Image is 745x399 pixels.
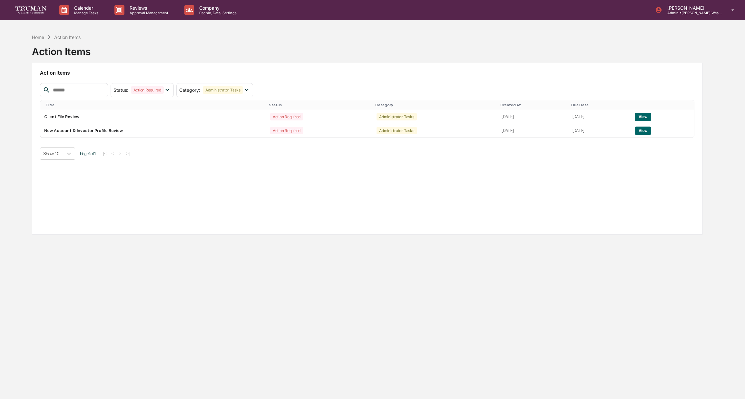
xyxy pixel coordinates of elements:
div: Status [269,103,370,107]
button: |< [101,151,108,156]
p: Approval Management [124,11,172,15]
button: View [635,113,651,121]
button: < [110,151,116,156]
a: View [635,114,651,119]
p: Calendar [69,5,102,11]
div: Due Date [571,103,628,107]
td: [DATE] [498,110,569,124]
div: Administrator Tasks [203,86,243,94]
div: Administrator Tasks [377,127,417,134]
p: People, Data, Settings [194,11,240,15]
div: Action Required [131,86,164,94]
div: Action Required [270,113,303,120]
p: Reviews [124,5,172,11]
button: > [117,151,123,156]
td: [DATE] [498,124,569,138]
div: Title [45,103,263,107]
h2: Action Items [40,70,694,76]
a: View [635,128,651,133]
p: Company [194,5,240,11]
td: [DATE] [569,124,631,138]
p: Admin • [PERSON_NAME] Wealth [662,11,722,15]
p: [PERSON_NAME] [662,5,722,11]
div: Category [375,103,495,107]
td: New Account & Investor Profile Review [40,124,266,138]
div: Action Items [54,34,81,40]
div: Created At [500,103,566,107]
div: Action Required [270,127,303,134]
div: Administrator Tasks [377,113,417,120]
span: Page 1 of 1 [80,151,96,156]
span: Category : [179,87,200,93]
button: >| [124,151,132,156]
p: Manage Tasks [69,11,102,15]
iframe: Open customer support [724,378,742,395]
td: [DATE] [569,110,631,124]
div: Home [32,34,44,40]
img: logo [15,6,46,13]
button: View [635,127,651,135]
td: Client File Review [40,110,266,124]
div: Action Items [32,41,91,57]
span: Status : [113,87,128,93]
